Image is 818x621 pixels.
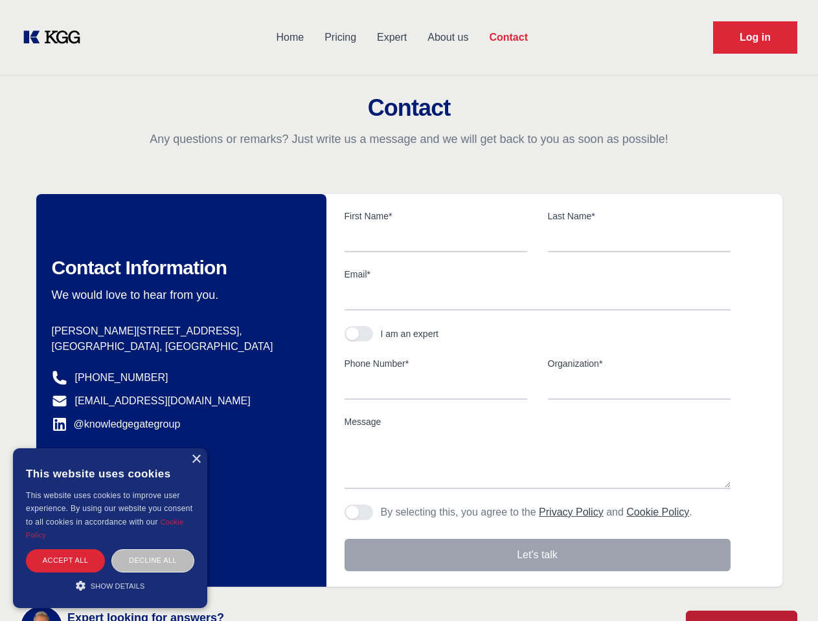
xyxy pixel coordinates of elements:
[345,539,731,571] button: Let's talk
[52,287,306,303] p: We would love to hear from you.
[314,21,367,54] a: Pricing
[191,455,201,464] div: Close
[381,327,439,340] div: I am an expert
[417,21,479,54] a: About us
[345,415,731,428] label: Message
[26,579,194,592] div: Show details
[713,21,797,54] a: Request Demo
[16,95,802,121] h2: Contact
[21,27,91,48] a: KOL Knowledge Platform: Talk to Key External Experts (KEE)
[52,339,306,354] p: [GEOGRAPHIC_DATA], [GEOGRAPHIC_DATA]
[16,131,802,147] p: Any questions or remarks? Just write us a message and we will get back to you as soon as possible!
[52,256,306,279] h2: Contact Information
[381,505,692,520] p: By selecting this, you agree to the and .
[75,393,251,409] a: [EMAIL_ADDRESS][DOMAIN_NAME]
[26,549,105,572] div: Accept all
[26,458,194,489] div: This website uses cookies
[548,210,731,223] label: Last Name*
[626,507,689,517] a: Cookie Policy
[111,549,194,572] div: Decline all
[345,210,527,223] label: First Name*
[345,268,731,281] label: Email*
[75,370,168,386] a: [PHONE_NUMBER]
[753,559,818,621] iframe: Chat Widget
[345,357,527,370] label: Phone Number*
[539,507,604,517] a: Privacy Policy
[479,21,538,54] a: Contact
[367,21,417,54] a: Expert
[26,518,184,539] a: Cookie Policy
[91,582,145,590] span: Show details
[26,491,192,527] span: This website uses cookies to improve user experience. By using our website you consent to all coo...
[52,323,306,339] p: [PERSON_NAME][STREET_ADDRESS],
[266,21,314,54] a: Home
[52,417,181,432] a: @knowledgegategroup
[548,357,731,370] label: Organization*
